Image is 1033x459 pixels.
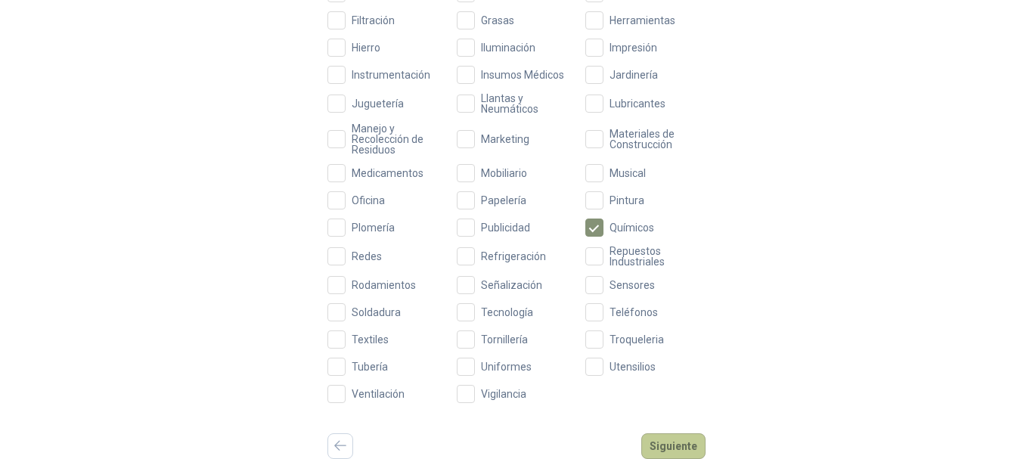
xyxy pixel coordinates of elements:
span: Vigilancia [475,389,532,399]
span: Impresión [603,42,663,53]
span: Pintura [603,195,650,206]
span: Publicidad [475,222,536,233]
span: Manejo y Recolección de Residuos [346,123,448,155]
span: Llantas y Neumáticos [475,93,577,114]
span: Grasas [475,15,520,26]
span: Instrumentación [346,70,436,80]
span: Musical [603,168,652,178]
span: Plomería [346,222,401,233]
span: Lubricantes [603,98,672,109]
span: Tecnología [475,307,539,318]
span: Refrigeración [475,251,552,262]
span: Soldadura [346,307,407,318]
span: Químicos [603,222,660,233]
span: Tornillería [475,334,534,345]
span: Señalización [475,280,548,290]
span: Iluminación [475,42,541,53]
span: Ventilación [346,389,411,399]
span: Hierro [346,42,386,53]
span: Teléfonos [603,307,664,318]
span: Tubería [346,361,394,372]
span: Materiales de Construcción [603,129,706,150]
span: Troqueleria [603,334,670,345]
span: Papelería [475,195,532,206]
span: Uniformes [475,361,538,372]
span: Redes [346,251,388,262]
span: Herramientas [603,15,681,26]
span: Insumos Médicos [475,70,570,80]
span: Medicamentos [346,168,430,178]
span: Rodamientos [346,280,422,290]
span: Juguetería [346,98,410,109]
span: Marketing [475,134,535,144]
span: Jardinería [603,70,664,80]
span: Filtración [346,15,401,26]
span: Mobiliario [475,168,533,178]
span: Repuestos Industriales [603,246,706,267]
span: Oficina [346,195,391,206]
span: Utensilios [603,361,662,372]
span: Sensores [603,280,661,290]
span: Textiles [346,334,395,345]
button: Siguiente [641,433,706,459]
